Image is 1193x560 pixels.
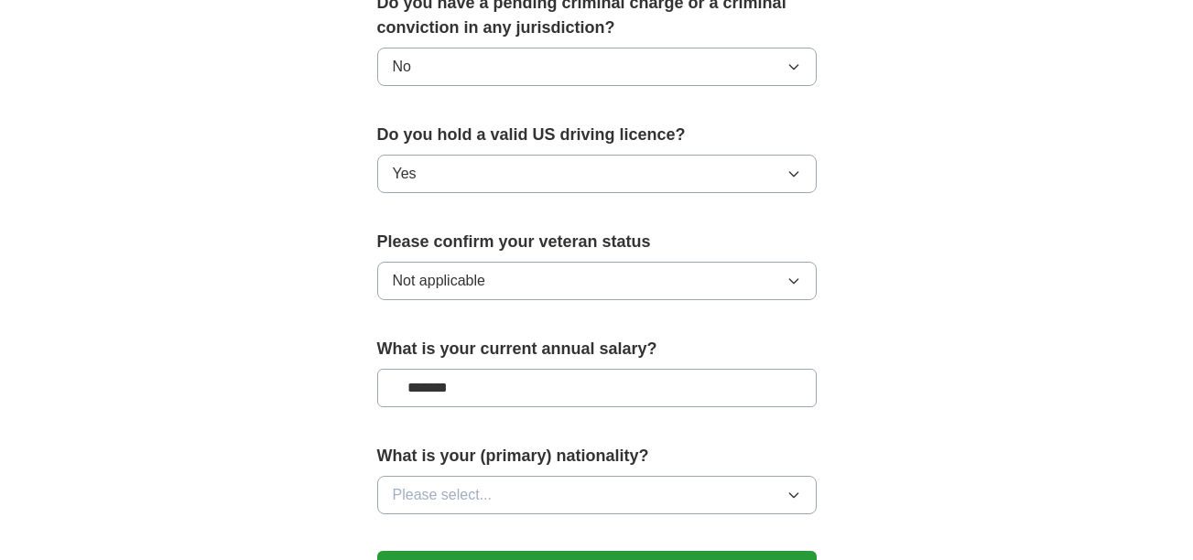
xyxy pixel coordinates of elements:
[377,155,817,193] button: Yes
[377,262,817,300] button: Not applicable
[377,337,817,361] label: What is your current annual salary?
[393,56,411,78] span: No
[377,48,817,86] button: No
[377,444,817,468] label: What is your (primary) nationality?
[393,163,417,185] span: Yes
[377,476,817,514] button: Please select...
[393,270,485,292] span: Not applicable
[393,484,493,506] span: Please select...
[377,123,817,147] label: Do you hold a valid US driving licence?
[377,230,817,254] label: Please confirm your veteran status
